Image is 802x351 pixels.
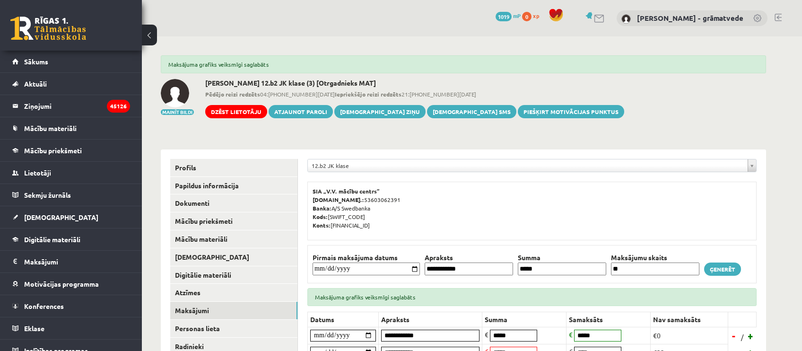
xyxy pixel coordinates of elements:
[24,213,98,221] span: [DEMOGRAPHIC_DATA]
[485,330,488,339] span: €
[24,95,130,117] legend: Ziņojumi
[12,95,130,117] a: Ziņojumi45126
[12,251,130,272] a: Maksājumi
[313,196,364,203] b: [DOMAIN_NAME].:
[24,79,47,88] span: Aktuāli
[651,327,728,344] td: €0
[308,312,379,327] th: Datums
[24,191,71,199] span: Sekmju žurnāls
[609,253,702,263] th: Maksājumu skaits
[12,117,130,139] a: Mācību materiāli
[12,317,130,339] a: Eklase
[24,251,130,272] legend: Maksājumi
[704,263,741,276] a: Ģenerēt
[24,57,48,66] span: Sākums
[12,273,130,295] a: Motivācijas programma
[161,79,189,107] img: Tomass Kuks
[746,329,756,343] a: +
[24,168,51,177] span: Lietotāji
[24,235,80,244] span: Digitālie materiāli
[533,12,539,19] span: xp
[170,302,297,319] a: Maksājumi
[24,324,44,333] span: Eklase
[515,253,609,263] th: Summa
[496,12,521,19] a: 1019 mP
[161,55,766,73] div: Maksājuma grafiks veiksmīgi saglabāts
[107,100,130,113] i: 45126
[310,253,422,263] th: Pirmais maksājuma datums
[12,228,130,250] a: Digitālie materiāli
[569,330,573,339] span: €
[269,105,333,118] a: Atjaunot paroli
[170,320,297,337] a: Personas lieta
[313,187,380,195] b: SIA „V.V. mācību centrs”
[313,213,328,220] b: Kods:
[24,280,99,288] span: Motivācijas programma
[522,12,544,19] a: 0 xp
[205,90,260,98] b: Pēdējo reizi redzēts
[335,90,401,98] b: Iepriekšējo reizi redzēts
[312,159,744,172] span: 12.b2 JK klase
[740,332,745,342] span: /
[482,312,567,327] th: Summa
[12,140,130,161] a: Mācību priekšmeti
[12,51,130,72] a: Sākums
[170,266,297,284] a: Digitālie materiāli
[422,253,515,263] th: Apraksts
[24,302,64,310] span: Konferences
[427,105,516,118] a: [DEMOGRAPHIC_DATA] SMS
[12,162,130,184] a: Lietotāji
[170,159,297,176] a: Profils
[170,177,297,194] a: Papildus informācija
[12,295,130,317] a: Konferences
[313,221,331,229] b: Konts:
[170,284,297,301] a: Atzīmes
[10,17,86,40] a: Rīgas 1. Tālmācības vidusskola
[170,248,297,266] a: [DEMOGRAPHIC_DATA]
[729,329,739,343] a: -
[379,312,482,327] th: Apraksts
[170,212,297,230] a: Mācību priekšmeti
[518,105,624,118] a: Piešķirt motivācijas punktus
[637,13,743,23] a: [PERSON_NAME] - grāmatvede
[308,159,756,172] a: 12.b2 JK klase
[12,206,130,228] a: [DEMOGRAPHIC_DATA]
[496,12,512,21] span: 1019
[12,184,130,206] a: Sekmju žurnāls
[205,105,267,118] a: Dzēst lietotāju
[513,12,521,19] span: mP
[24,146,82,155] span: Mācību priekšmeti
[313,187,751,229] p: 53603062391 A/S Swedbanka [SWIFT_CODE] [FINANCIAL_ID]
[24,124,77,132] span: Mācību materiāli
[313,204,331,212] b: Banka:
[170,194,297,212] a: Dokumenti
[205,79,624,87] h2: [PERSON_NAME] 12.b2 JK klase (3) [Otrgadnieks MAT]
[334,105,426,118] a: [DEMOGRAPHIC_DATA] ziņu
[170,230,297,248] a: Mācību materiāli
[12,73,130,95] a: Aktuāli
[307,288,757,306] div: Maksājuma grafiks veiksmīgi saglabāts
[567,312,651,327] th: Samaksāts
[161,109,194,115] button: Mainīt bildi
[522,12,532,21] span: 0
[621,14,631,24] img: Antra Sondore - grāmatvede
[205,90,624,98] span: 04:[PHONE_NUMBER][DATE] 21:[PHONE_NUMBER][DATE]
[651,312,728,327] th: Nav samaksāts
